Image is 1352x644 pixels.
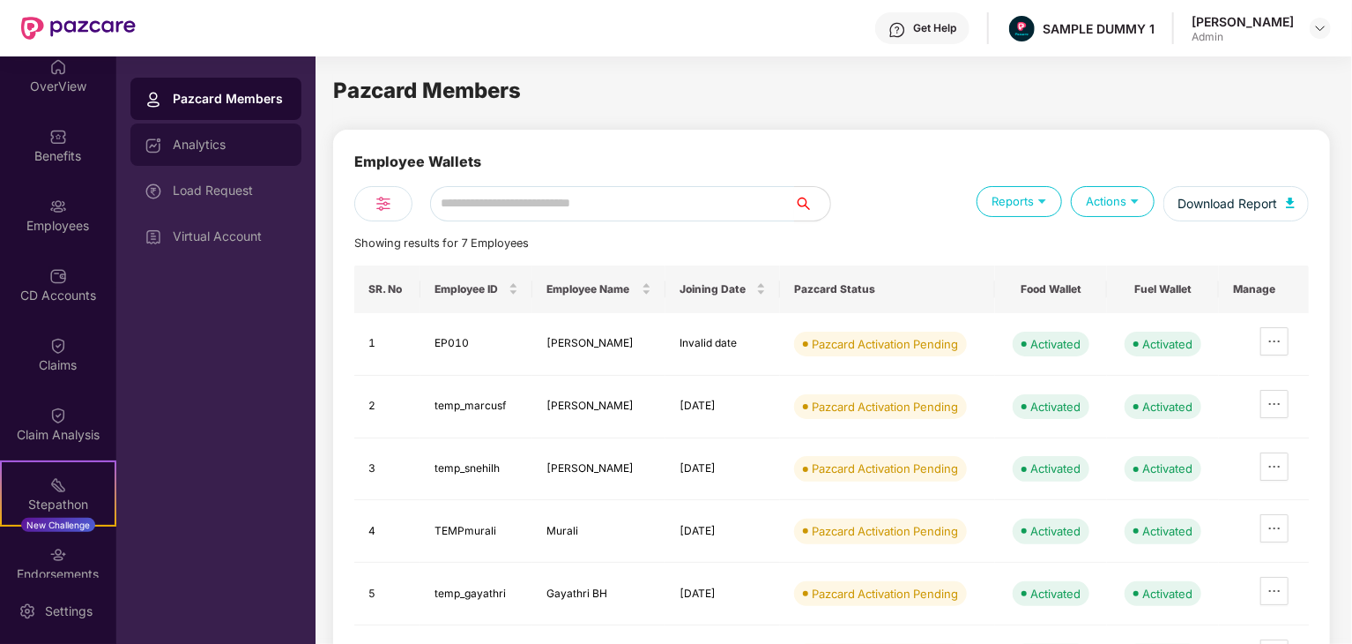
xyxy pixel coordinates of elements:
[1030,522,1081,540] div: Activated
[1192,30,1294,44] div: Admin
[995,266,1107,313] th: Food Wallet
[49,476,67,494] img: svg+xml;base64,PHN2ZyB4bWxucz0iaHR0cDovL3d3dy53My5vcmcvMjAwMC9zdmciIHdpZHRoPSIyMSIgaGVpZ2h0PSIyMC...
[812,398,958,416] div: Pazcard Activation Pending
[1126,192,1143,209] img: svg+xml;base64,PHN2ZyB4bWxucz0iaHR0cDovL3d3dy53My5vcmcvMjAwMC9zdmciIHdpZHRoPSIxOSIgaGVpZ2h0PSIxOS...
[1260,577,1289,605] button: ellipsis
[1192,13,1294,30] div: [PERSON_NAME]
[665,563,780,625] td: [DATE]
[665,500,780,563] td: [DATE]
[1142,585,1192,603] div: Activated
[532,563,665,625] td: Gayathri BH
[1043,20,1155,37] div: SAMPLE DUMMY 1
[420,313,532,376] td: EP010
[420,376,532,438] td: temp_marcusf
[21,518,95,532] div: New Challenge
[173,138,287,152] div: Analytics
[420,500,532,563] td: TEMPmurali
[888,21,906,39] img: svg+xml;base64,PHN2ZyBpZD0iSGVscC0zMngzMiIgeG1sbnM9Imh0dHA6Ly93d3cudzMub3JnLzIwMDAvc3ZnIiB3aWR0aD...
[812,585,958,603] div: Pazcard Activation Pending
[145,91,162,109] img: svg+xml;base64,PHN2ZyBpZD0iUHJvZmlsZSIgeG1sbnM9Imh0dHA6Ly93d3cudzMub3JnLzIwMDAvc3ZnIiB3aWR0aD0iMj...
[1219,266,1309,313] th: Manage
[373,193,394,214] img: svg+xml;base64,PHN2ZyB4bWxucz0iaHR0cDovL3d3dy53My5vcmcvMjAwMC9zdmciIHdpZHRoPSIyNCIgaGVpZ2h0PSIyNC...
[812,460,958,477] div: Pazcard Activation Pending
[1261,397,1288,411] span: ellipsis
[665,376,780,438] td: [DATE]
[812,335,958,353] div: Pazcard Activation Pending
[354,376,420,438] td: 2
[1260,327,1289,356] button: ellipsis
[173,90,287,108] div: Pazcard Members
[420,266,532,313] th: Employee ID
[354,266,420,313] th: SR. No
[1163,186,1309,221] button: Download Report
[49,546,67,564] img: svg+xml;base64,PHN2ZyBpZD0iRW5kb3JzZW1lbnRzIiB4bWxucz0iaHR0cDovL3d3dy53My5vcmcvMjAwMC9zdmciIHdpZH...
[40,603,98,620] div: Settings
[49,128,67,146] img: svg+xml;base64,PHN2ZyBpZD0iQmVuZWZpdHMiIHhtbG5zPSJodHRwOi8vd3d3LnczLm9yZy8yMDAwL3N2ZyIgd2lkdGg9Ij...
[546,282,638,296] span: Employee Name
[794,186,831,221] button: search
[1313,21,1327,35] img: svg+xml;base64,PHN2ZyBpZD0iRHJvcGRvd24tMzJ4MzIiIHhtbG5zPSJodHRwOi8vd3d3LnczLm9yZy8yMDAwL3N2ZyIgd2...
[1260,453,1289,481] button: ellipsis
[1142,460,1192,477] div: Activated
[1261,521,1288,535] span: ellipsis
[665,266,780,313] th: Joining Date
[977,186,1062,217] div: Reports
[1030,460,1081,477] div: Activated
[21,17,136,40] img: New Pazcare Logo
[1107,266,1219,313] th: Fuel Wallet
[354,500,420,563] td: 4
[1071,186,1155,217] div: Actions
[532,266,665,313] th: Employee Name
[680,282,753,296] span: Joining Date
[145,183,162,200] img: svg+xml;base64,PHN2ZyBpZD0iTG9hZF9SZXF1ZXN0IiBkYXRhLW5hbWU9IkxvYWQgUmVxdWVzdCIgeG1sbnM9Imh0dHA6Ly...
[532,313,665,376] td: [PERSON_NAME]
[354,236,529,250] span: Showing results for 7 Employees
[173,229,287,243] div: Virtual Account
[1286,198,1295,208] img: svg+xml;base64,PHN2ZyB4bWxucz0iaHR0cDovL3d3dy53My5vcmcvMjAwMC9zdmciIHhtbG5zOnhsaW5rPSJodHRwOi8vd3...
[913,21,956,35] div: Get Help
[1030,398,1081,416] div: Activated
[1261,334,1288,348] span: ellipsis
[354,438,420,501] td: 3
[1142,522,1192,540] div: Activated
[49,407,67,424] img: svg+xml;base64,PHN2ZyBpZD0iQ2xhaW0iIHhtbG5zPSJodHRwOi8vd3d3LnczLm9yZy8yMDAwL3N2ZyIgd2lkdGg9IjIwIi...
[145,137,162,154] img: svg+xml;base64,PHN2ZyBpZD0iRGFzaGJvYXJkIiB4bWxucz0iaHR0cDovL3d3dy53My5vcmcvMjAwMC9zdmciIHdpZHRoPS...
[1261,584,1288,598] span: ellipsis
[532,376,665,438] td: [PERSON_NAME]
[1142,398,1192,416] div: Activated
[145,228,162,246] img: svg+xml;base64,PHN2ZyBpZD0iVmlydHVhbF9BY2NvdW50IiBkYXRhLW5hbWU9IlZpcnR1YWwgQWNjb3VudCIgeG1sbnM9Im...
[420,438,532,501] td: temp_snehilh
[665,313,780,376] td: Invalid date
[1260,514,1289,543] button: ellipsis
[2,496,115,513] div: Stepathon
[1030,585,1081,603] div: Activated
[49,267,67,285] img: svg+xml;base64,PHN2ZyBpZD0iQ0RfQWNjb3VudHMiIGRhdGEtbmFtZT0iQ0QgQWNjb3VudHMiIHhtbG5zPSJodHRwOi8vd3...
[173,183,287,198] div: Load Request
[19,603,36,620] img: svg+xml;base64,PHN2ZyBpZD0iU2V0dGluZy0yMHgyMCIgeG1sbnM9Imh0dHA6Ly93d3cudzMub3JnLzIwMDAvc3ZnIiB3aW...
[1142,335,1192,353] div: Activated
[780,266,995,313] th: Pazcard Status
[49,58,67,76] img: svg+xml;base64,PHN2ZyBpZD0iSG9tZSIgeG1sbnM9Imh0dHA6Ly93d3cudzMub3JnLzIwMDAvc3ZnIiB3aWR0aD0iMjAiIG...
[1034,192,1051,209] img: svg+xml;base64,PHN2ZyB4bWxucz0iaHR0cDovL3d3dy53My5vcmcvMjAwMC9zdmciIHdpZHRoPSIxOSIgaGVpZ2h0PSIxOS...
[354,151,481,186] div: Employee Wallets
[354,313,420,376] td: 1
[794,197,830,211] span: search
[1260,390,1289,418] button: ellipsis
[1030,335,1081,353] div: Activated
[665,438,780,501] td: [DATE]
[420,563,532,625] td: temp_gayathri
[1261,460,1288,474] span: ellipsis
[49,198,67,215] img: svg+xml;base64,PHN2ZyBpZD0iRW1wbG95ZWVzIiB4bWxucz0iaHR0cDovL3d3dy53My5vcmcvMjAwMC9zdmciIHdpZHRoPS...
[532,438,665,501] td: [PERSON_NAME]
[1177,194,1277,213] span: Download Report
[354,563,420,625] td: 5
[49,337,67,355] img: svg+xml;base64,PHN2ZyBpZD0iQ2xhaW0iIHhtbG5zPSJodHRwOi8vd3d3LnczLm9yZy8yMDAwL3N2ZyIgd2lkdGg9IjIwIi...
[532,500,665,563] td: Murali
[333,78,521,103] span: Pazcard Members
[1009,16,1035,41] img: Pazcare_Alternative_logo-01-01.png
[435,282,505,296] span: Employee ID
[812,522,958,540] div: Pazcard Activation Pending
